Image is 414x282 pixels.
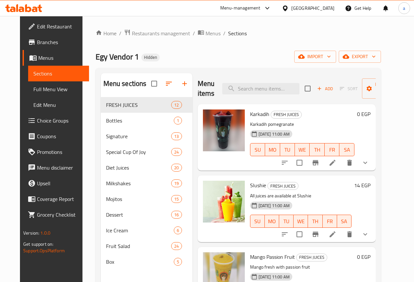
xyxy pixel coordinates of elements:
nav: Menu sections [101,94,192,272]
span: Coverage Report [37,195,84,203]
span: Sections [228,29,247,37]
span: Promotions [37,148,84,156]
span: Dessert [106,211,171,219]
div: items [171,211,182,219]
div: Mojitos15 [101,191,192,207]
span: 5 [174,259,182,265]
svg: Show Choices [361,230,369,238]
span: Hidden [141,55,160,60]
span: 13 [171,133,181,140]
span: Get support on: [23,240,53,248]
span: Edit Menu [33,101,84,109]
button: Branch-specific-item [308,226,323,242]
span: SU [253,217,262,226]
li: / [193,29,195,37]
div: items [174,226,182,234]
span: Upsell [37,179,84,187]
span: 12 [171,102,181,108]
span: Select to update [293,156,306,170]
button: FR [325,143,339,156]
span: WE [296,217,305,226]
button: TH [310,143,324,156]
span: Add item [315,84,335,94]
a: Coupons [23,128,89,144]
span: [DATE] 11:00 AM [256,203,292,209]
span: Choice Groups [37,117,84,124]
a: Edit Menu [28,97,89,113]
span: 16 [171,212,181,218]
div: items [171,179,182,187]
span: Manage items [367,80,401,97]
div: Diet Juices20 [101,160,192,175]
div: FRESH JUICES12 [101,97,192,113]
button: export [339,51,381,63]
span: Bottles [106,117,174,124]
a: Home [96,29,117,37]
button: Add section [177,76,192,91]
button: TU [280,143,295,156]
span: Signature [106,132,171,140]
button: delete [342,226,357,242]
span: TH [312,145,322,155]
span: Grocery Checklist [37,211,84,219]
button: TU [279,215,294,228]
span: Ice Cream [106,226,174,234]
span: FRESH JUICES [297,254,327,261]
a: Full Menu View [28,81,89,97]
h2: Menu sections [103,79,147,89]
div: Ice Cream6 [101,223,192,238]
span: Full Menu View [33,85,84,93]
a: Promotions [23,144,89,160]
span: Mango Passion Fruit [250,252,295,262]
button: delete [342,155,357,171]
a: Coverage Report [23,191,89,207]
div: Diet Juices [106,164,171,172]
a: Restaurants management [124,29,190,38]
div: items [171,195,182,203]
span: export [344,53,376,61]
span: Coupons [37,132,84,140]
a: Grocery Checklist [23,207,89,223]
div: Bottles1 [101,113,192,128]
span: TU [282,217,291,226]
li: / [223,29,225,37]
button: Add [315,84,335,94]
button: SU [250,143,265,156]
a: Branches [23,34,89,50]
p: Mango fresh with passion fruit [250,263,354,271]
button: TH [308,215,322,228]
button: import [294,51,336,63]
div: Milkshakes [106,179,171,187]
span: Special Cup Of Joy [106,148,171,156]
nav: breadcrumb [96,29,381,38]
span: [DATE] 11:00 AM [256,131,292,137]
div: items [171,242,182,250]
span: 19 [171,180,181,187]
h6: 14 EGP [354,181,370,190]
span: Select all sections [147,77,161,91]
span: MO [268,145,277,155]
button: sort-choices [277,155,293,171]
a: Menus [23,50,89,66]
div: Menu-management [220,4,261,12]
span: [DATE] 11:00 AM [256,274,292,280]
span: 1.0.0 [40,229,50,237]
span: WE [297,145,307,155]
span: Select section first [335,84,362,94]
a: Menus [198,29,221,38]
div: [GEOGRAPHIC_DATA] [291,5,334,12]
button: WE [295,143,310,156]
div: Special Cup Of Joy24 [101,144,192,160]
div: Dessert16 [101,207,192,223]
button: SA [339,143,354,156]
span: Mojitos [106,195,171,203]
span: Menu disclaimer [37,164,84,172]
div: Signature13 [101,128,192,144]
a: Edit menu item [329,230,336,238]
div: FRESH JUICES [296,254,327,261]
h2: Menu items [198,79,215,98]
span: 24 [171,243,181,249]
span: TU [283,145,292,155]
span: SA [342,145,351,155]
